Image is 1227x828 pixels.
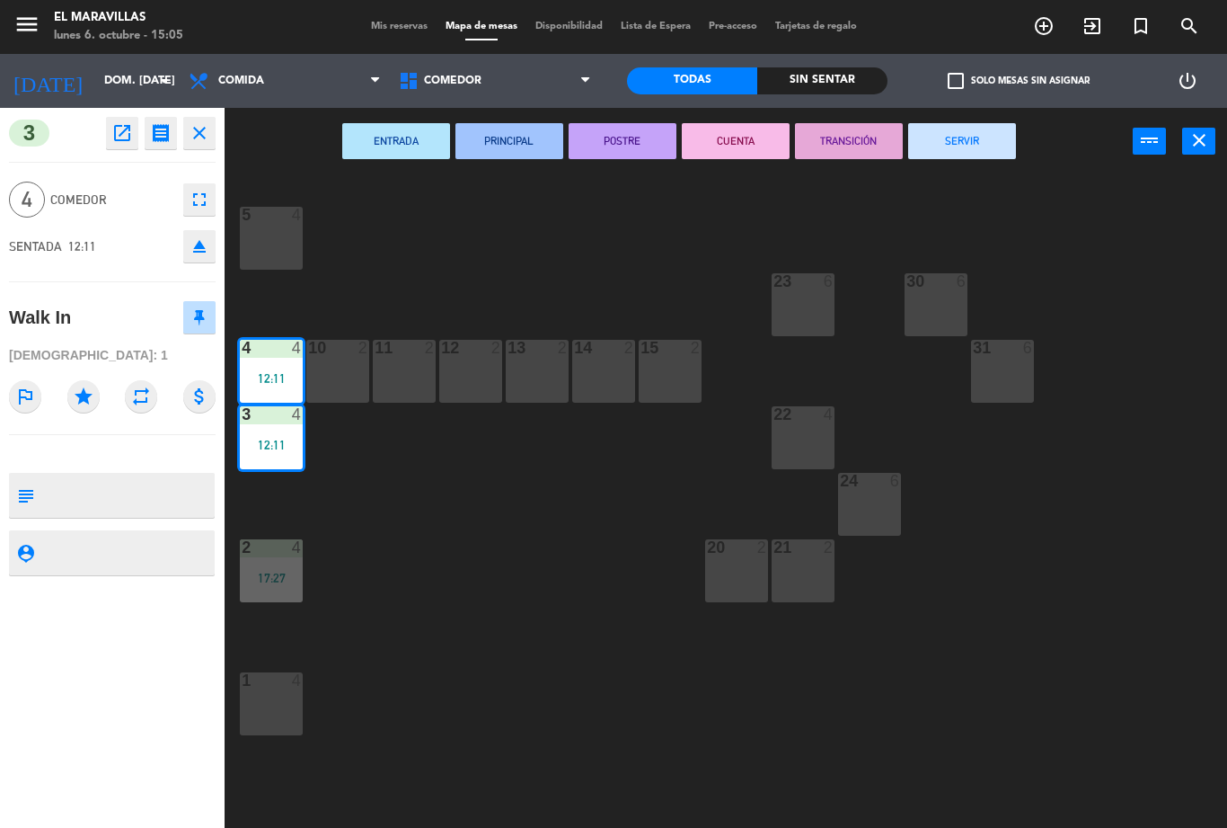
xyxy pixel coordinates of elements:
button: SERVIR [908,123,1016,159]
span: Comedor [50,190,174,210]
div: 2 [624,340,635,356]
div: 10 [308,340,309,356]
span: Comedor [424,75,481,87]
div: 4 [824,406,834,423]
div: 4 [242,340,243,356]
div: 2 [491,340,502,356]
span: 3 [9,120,49,147]
div: 12 [441,340,442,356]
div: 4 [292,672,303,689]
button: CUENTA [682,123,790,159]
i: menu [13,11,40,38]
div: 2 [691,340,702,356]
div: 15 [640,340,641,356]
div: 24 [840,473,841,489]
i: exit_to_app [1081,15,1103,37]
div: 2 [558,340,569,356]
div: 21 [773,539,774,556]
div: 6 [1023,340,1034,356]
div: 4 [292,406,303,423]
div: El Maravillas [54,9,183,27]
button: PRINCIPAL [455,123,563,159]
span: Mapa de mesas [437,22,526,31]
span: Mis reservas [362,22,437,31]
i: fullscreen [189,189,210,210]
button: receipt [145,117,177,149]
span: Reserva especial [1117,11,1165,41]
span: 12:11 [68,239,96,254]
span: SENTADA [9,239,62,254]
span: BUSCAR [1165,11,1214,41]
i: turned_in_not [1130,15,1152,37]
div: 11 [375,340,375,356]
span: Lista de Espera [612,22,700,31]
div: 20 [707,539,708,556]
div: 1 [242,672,243,689]
button: POSTRE [569,123,676,159]
i: close [1188,129,1210,151]
i: attach_money [183,380,216,413]
div: 2 [824,539,834,556]
div: 4 [292,207,303,223]
div: 2 [757,539,768,556]
div: 22 [773,406,774,423]
i: repeat [125,380,157,413]
div: 31 [973,340,974,356]
div: 14 [574,340,575,356]
div: 6 [890,473,901,489]
button: menu [13,11,40,44]
span: Pre-acceso [700,22,766,31]
i: outlined_flag [9,380,41,413]
i: power_input [1139,129,1161,151]
button: close [1182,128,1215,155]
div: 2 [358,340,369,356]
i: close [189,122,210,144]
div: Todas [627,67,757,94]
div: lunes 6. octubre - 15:05 [54,27,183,45]
div: 2 [242,539,243,556]
span: WALK IN [1068,11,1117,41]
i: person_pin [15,543,35,563]
i: receipt [150,122,172,144]
div: 6 [957,273,967,289]
i: add_circle_outline [1033,15,1055,37]
button: fullscreen [183,183,216,216]
div: [DEMOGRAPHIC_DATA]: 1 [9,340,216,371]
span: RESERVAR MESA [1020,11,1068,41]
i: star [67,380,100,413]
div: 17:27 [240,572,303,584]
div: Sin sentar [757,67,887,94]
i: power_settings_new [1177,70,1198,92]
button: eject [183,230,216,263]
i: open_in_new [111,122,133,144]
div: 3 [242,406,243,423]
button: TRANSICIÓN [795,123,903,159]
label: Solo mesas sin asignar [948,73,1090,89]
i: subject [15,485,35,505]
div: 13 [508,340,508,356]
div: 23 [773,273,774,289]
i: search [1178,15,1200,37]
div: 4 [292,539,303,556]
button: close [183,117,216,149]
span: Comida [218,75,264,87]
button: ENTRADA [342,123,450,159]
span: check_box_outline_blank [948,73,964,89]
div: 12:11 [240,439,303,451]
span: Tarjetas de regalo [766,22,866,31]
span: 4 [9,182,45,218]
button: open_in_new [106,117,138,149]
div: Walk In [9,303,71,333]
div: 4 [292,340,303,356]
span: Disponibilidad [526,22,612,31]
i: eject [189,236,210,257]
i: arrow_drop_down [154,70,175,92]
button: power_input [1133,128,1166,155]
div: 2 [425,340,436,356]
div: 6 [824,273,834,289]
div: 12:11 [240,372,303,385]
div: 5 [242,207,243,223]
